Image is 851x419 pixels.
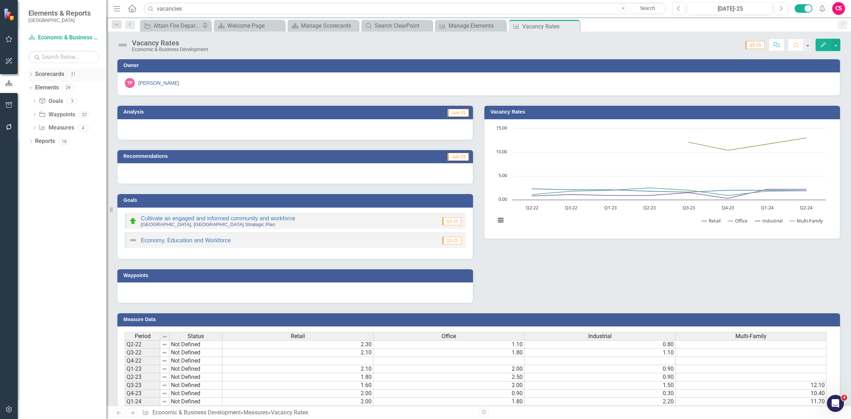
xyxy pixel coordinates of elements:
[524,340,675,349] td: 0.80
[222,373,373,381] td: 1.80
[169,390,222,398] td: Not Defined
[675,381,827,390] td: 12.10
[67,98,78,104] div: 3
[39,97,63,105] a: Goals
[35,137,55,145] a: Reports
[125,373,160,381] td: Q2-23
[117,39,128,51] img: Not Defined
[373,373,524,381] td: 2.50
[702,217,721,224] button: Show Retail
[745,41,764,49] span: Q3-25
[125,78,135,88] div: TP
[363,21,430,30] a: Search ClearPoint
[125,340,160,349] td: Q2-22
[162,350,167,355] img: 8DAGhfEEPCf229AAAAAElFTkSuQmCC
[28,51,99,63] input: Search Below...
[447,109,469,117] span: Jun-25
[216,21,283,30] a: Welcome Page
[373,390,524,398] td: 0.90
[762,217,783,224] text: Industrial
[169,373,222,381] td: Not Defined
[142,409,473,417] div: » »
[125,381,160,390] td: Q3-23
[373,365,524,373] td: 2.00
[524,398,675,406] td: 2.20
[78,125,89,131] div: 4
[496,148,507,155] text: 10.00
[690,5,770,13] div: [DATE]-25
[522,22,578,31] div: Vacancy Rates
[123,154,355,159] h3: Recommendations
[373,349,524,357] td: 1.80
[301,21,357,30] div: Manage Scorecards
[222,398,373,406] td: 2.00
[59,138,70,144] div: 18
[162,399,167,404] img: 8DAGhfEEPCf229AAAAAElFTkSuQmCC
[169,357,222,365] td: Not Defined
[496,125,507,131] text: 15.00
[28,34,99,42] a: Economic & Business Development
[227,21,283,30] div: Welcome Page
[675,398,827,406] td: 11.70
[125,365,160,373] td: Q1-23
[790,217,823,224] button: Show Multi-Family
[123,63,836,68] h3: Owner
[39,111,75,119] a: Waypoints
[222,390,373,398] td: 2.00
[441,333,456,340] span: Office
[271,409,308,416] div: Vacancy Rates
[123,109,290,115] h3: Analysis
[735,333,767,340] span: Multi-Family
[755,217,783,224] button: Show Industrial
[169,349,222,357] td: Not Defined
[291,333,305,340] span: Retail
[162,374,167,380] img: 8DAGhfEEPCf229AAAAAElFTkSuQmCC
[132,39,208,47] div: Vacancy Rates
[169,365,222,373] td: Not Defined
[442,237,461,244] span: Q3-25
[841,395,847,401] span: 4
[28,9,91,17] span: Elements & Reports
[565,204,577,211] text: Q3-22
[524,390,675,398] td: 0.30
[683,204,695,211] text: Q3-23
[35,84,59,92] a: Elements
[154,21,200,30] div: Attain Fire Department Accreditation from the Center of Public Safety Excellence
[129,236,137,244] img: Not Defined
[152,409,241,416] a: Economic & Business Development
[442,217,461,225] span: Q3-25
[447,153,469,161] span: Jun-25
[169,340,222,349] td: Not Defined
[373,340,524,349] td: 1.10
[728,217,747,224] button: Show Office
[222,349,373,357] td: 2.10
[79,111,90,117] div: 22
[495,215,505,225] button: View chart menu, Chart
[832,2,845,15] button: CS
[135,333,151,340] span: Period
[68,71,79,77] div: 21
[123,198,469,203] h3: Goals
[138,79,179,87] div: [PERSON_NAME]
[373,381,524,390] td: 2.00
[524,349,675,357] td: 1.10
[125,398,160,406] td: Q1-24
[141,222,275,227] small: [GEOGRAPHIC_DATA], [GEOGRAPHIC_DATA] Strategic Plan
[437,21,504,30] a: Manage Elements
[162,366,167,372] img: 8DAGhfEEPCf229AAAAAElFTkSuQmCC
[125,349,160,357] td: Q3-22
[722,204,734,211] text: Q4-23
[162,382,167,388] img: 8DAGhfEEPCf229AAAAAElFTkSuQmCC
[125,357,160,365] td: Q4-22
[162,391,167,396] img: 8DAGhfEEPCf229AAAAAElFTkSuQmCC
[524,381,675,390] td: 1.50
[761,204,774,211] text: Q1-24
[162,358,167,364] img: 8DAGhfEEPCf229AAAAAElFTkSuQmCC
[643,204,656,211] text: Q2-23
[449,21,504,30] div: Manage Elements
[144,2,667,15] input: Search ClearPoint...
[827,395,844,412] iframe: Intercom live chat
[125,390,160,398] td: Q4-23
[35,70,64,78] a: Scorecards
